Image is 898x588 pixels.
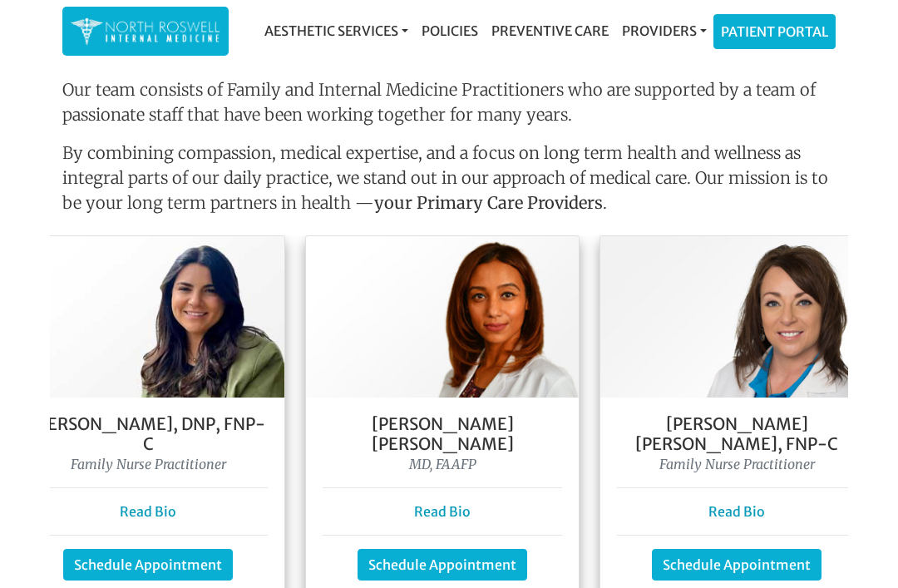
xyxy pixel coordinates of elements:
[617,414,856,454] h5: [PERSON_NAME] [PERSON_NAME], FNP-C
[659,456,815,472] i: Family Nurse Practitioner
[600,236,873,398] img: Keela Weeks Leger, FNP-C
[485,14,615,47] a: Preventive Care
[28,414,268,454] h5: [PERSON_NAME], DNP, FNP- C
[323,414,562,454] h5: [PERSON_NAME] [PERSON_NAME]
[414,503,471,520] a: Read Bio
[409,456,476,472] i: MD, FAAFP
[615,14,713,47] a: Providers
[62,77,836,127] p: Our team consists of Family and Internal Medicine Practitioners who are supported by a team of pa...
[306,236,579,398] img: Dr. Farah Mubarak Ali MD, FAAFP
[714,15,835,48] a: Patient Portal
[120,503,176,520] a: Read Bio
[708,503,765,520] a: Read Bio
[71,15,220,47] img: North Roswell Internal Medicine
[62,141,836,222] p: By combining compassion, medical expertise, and a focus on long term health and wellness as integ...
[374,192,603,213] strong: your Primary Care Providers
[652,549,822,581] a: Schedule Appointment
[415,14,485,47] a: Policies
[63,549,233,581] a: Schedule Appointment
[358,549,527,581] a: Schedule Appointment
[71,456,226,472] i: Family Nurse Practitioner
[258,14,415,47] a: Aesthetic Services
